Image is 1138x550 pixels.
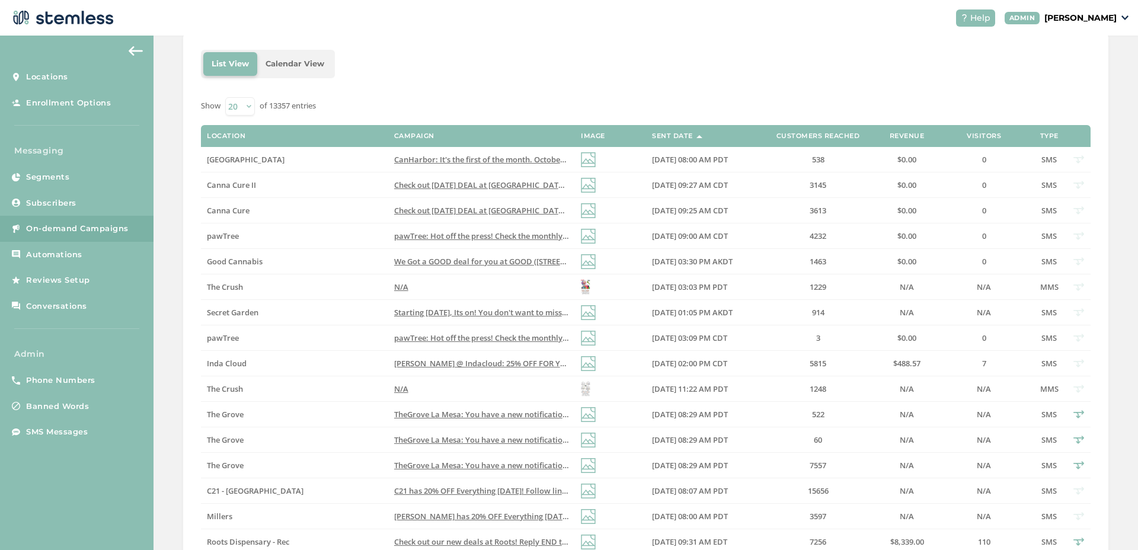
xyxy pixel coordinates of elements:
[900,307,914,318] span: N/A
[961,14,968,21] img: icon-help-white-03924b79.svg
[765,511,871,522] label: 3597
[26,300,87,312] span: Conversations
[394,205,762,216] span: Check out [DATE] DEAL at [GEOGRAPHIC_DATA], new location [STREET_ADDRESS] Reply END to cancel
[394,384,569,394] label: N/A
[207,511,382,522] label: Millers
[883,206,931,216] label: $0.00
[1037,257,1061,267] label: SMS
[652,206,753,216] label: 10/01/2025 09:25 AM CDT
[652,307,733,318] span: [DATE] 01:05 PM AKDT
[883,461,931,471] label: N/A
[652,308,753,318] label: 09/30/2025 01:05 PM AKDT
[1037,155,1061,165] label: SMS
[394,307,1031,318] span: Starting [DATE], Its on! You don't want to miss [DATE] wheel. Stretch your PFD this year at the G...
[652,180,728,190] span: [DATE] 09:27 AM CDT
[977,282,991,292] span: N/A
[207,434,244,445] span: The Grove
[1040,132,1059,140] label: Type
[394,282,408,292] span: N/A
[765,257,871,267] label: 1463
[883,435,931,445] label: N/A
[581,305,596,320] img: icon-img-d887fa0c.svg
[394,308,569,318] label: Starting tomorrow, Its on! You don't want to miss this Wednesday wheel. Stretch your PFD this yea...
[581,152,596,167] img: icon-img-d887fa0c.svg
[982,358,986,369] span: 7
[810,282,826,292] span: 1229
[1037,486,1061,496] label: SMS
[394,383,408,394] span: N/A
[9,6,114,30] img: logo-dark-0685b13c.svg
[897,256,916,267] span: $0.00
[977,460,991,471] span: N/A
[652,486,753,496] label: 09/30/2025 08:07 AM PDT
[776,132,860,140] label: Customers Reached
[581,178,596,193] img: icon-img-d887fa0c.svg
[942,435,1025,445] label: N/A
[765,359,871,369] label: 5815
[207,132,245,140] label: Location
[897,332,916,343] span: $0.00
[581,203,596,218] img: icon-img-d887fa0c.svg
[1041,511,1057,522] span: SMS
[765,486,871,496] label: 15656
[810,511,826,522] span: 3597
[810,205,826,216] span: 3613
[942,461,1025,471] label: N/A
[883,537,931,547] label: $8,339.00
[652,256,733,267] span: [DATE] 03:30 PM AKDT
[1037,435,1061,445] label: SMS
[900,434,914,445] span: N/A
[883,359,931,369] label: $488.57
[207,154,284,165] span: [GEOGRAPHIC_DATA]
[581,280,590,295] img: Mb8Hhf910UwhH50iTsK9bgEEpjkrCTrX.jpg
[1037,359,1061,369] label: SMS
[942,282,1025,292] label: N/A
[982,256,986,267] span: 0
[26,274,90,286] span: Reviews Setup
[207,460,244,471] span: The Grove
[652,536,727,547] span: [DATE] 09:31 AM EDT
[652,511,728,522] span: [DATE] 08:00 AM PDT
[652,231,753,241] label: 10/01/2025 09:00 AM CDT
[810,231,826,241] span: 4232
[394,154,845,165] span: CanHarbor: It's the first of the month. October deals are live! Tap the link to see what's waitin...
[978,536,990,547] span: 110
[1037,410,1061,420] label: SMS
[394,434,751,445] span: TheGrove La Mesa: You have a new notification waiting for you, {first_name}! Reply END to cancel
[765,333,871,343] label: 3
[207,409,244,420] span: The Grove
[942,537,1025,547] label: 110
[394,537,569,547] label: Check out our new deals at Roots! Reply END to cancel
[26,71,68,83] span: Locations
[883,308,931,318] label: N/A
[1037,333,1061,343] label: SMS
[26,97,111,109] span: Enrollment Options
[883,231,931,241] label: $0.00
[1041,180,1057,190] span: SMS
[810,256,826,267] span: 1463
[207,180,382,190] label: Canna Cure II
[890,536,924,547] span: $8,339.00
[652,132,693,140] label: Sent Date
[967,132,1001,140] label: Visitors
[1037,384,1061,394] label: MMS
[765,410,871,420] label: 522
[394,256,744,267] span: We Got a GOOD deal for you at GOOD ([STREET_ADDRESS][PERSON_NAME])! Reply END to cancel
[900,383,914,394] span: N/A
[977,434,991,445] span: N/A
[883,384,931,394] label: N/A
[942,384,1025,394] label: N/A
[942,486,1025,496] label: N/A
[765,282,871,292] label: 1229
[394,180,808,190] span: Check out [DATE] DEAL at [GEOGRAPHIC_DATA] Cure, located at [STREET_ADDRESS][GEOGRAPHIC_DATA] to ...
[883,180,931,190] label: $0.00
[581,356,596,371] img: icon-img-d887fa0c.svg
[394,460,751,471] span: TheGrove La Mesa: You have a new notification waiting for you, {first_name}! Reply END to cancel
[652,358,727,369] span: [DATE] 02:00 PM CDT
[942,511,1025,522] label: N/A
[977,485,991,496] span: N/A
[765,537,871,547] label: 7256
[982,231,986,241] span: 0
[883,282,931,292] label: N/A
[883,333,931,343] label: $0.00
